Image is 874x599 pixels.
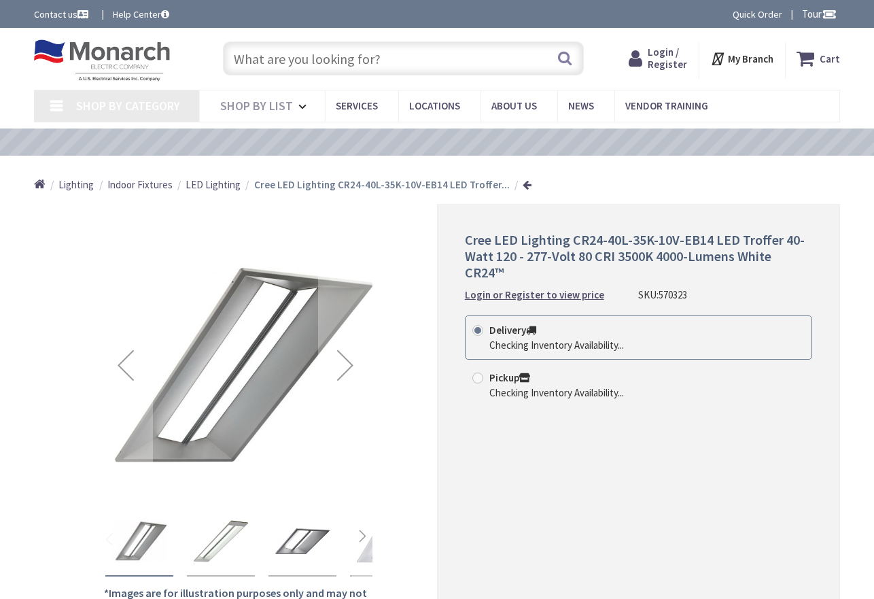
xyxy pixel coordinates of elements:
[223,41,584,75] input: What are you looking for?
[648,46,687,71] span: Login / Register
[318,135,555,150] a: VIEW OUR VIDEO TRAINING LIBRARY
[34,39,170,82] img: Monarch Electric Company
[625,99,708,112] span: Vendor Training
[797,46,840,71] a: Cart
[820,46,840,71] strong: Cart
[629,46,687,71] a: Login / Register
[187,507,255,577] div: Cree LED Lighting CR24-40L-35K-10V-EB14 LED Troffer 40-Watt 120 - 277-Volt 80 CRI 3500K 4000-Lume...
[489,324,536,337] strong: Delivery
[113,7,169,21] a: Help Center
[107,178,173,191] span: Indoor Fixtures
[491,99,537,112] span: About Us
[465,231,805,281] span: Cree LED Lighting CR24-40L-35K-10V-EB14 LED Troffer 40-Watt 120 - 277-Volt 80 CRI 3500K 4000-Lume...
[710,46,773,71] div: My Branch
[107,177,173,192] a: Indoor Fixtures
[58,177,94,192] a: Lighting
[186,177,241,192] a: LED Lighting
[99,228,153,502] div: Previous
[254,178,510,191] strong: Cree LED Lighting CR24-40L-35K-10V-EB14 LED Troffer...
[638,288,687,302] div: SKU:
[99,228,372,502] img: Cree LED Lighting CR24-40L-35K-10V-EB14 LED Troffer 40-Watt 120 - 277-Volt 80 CRI 3500K 4000-Lume...
[352,502,372,577] div: Next
[568,99,594,112] span: News
[802,7,837,20] span: Tour
[194,514,248,568] img: Cree LED Lighting CR24-40L-35K-10V-EB14 LED Troffer 40-Watt 120 - 277-Volt 80 CRI 3500K 4000-Lume...
[220,98,293,114] span: Shop By List
[728,52,773,65] strong: My Branch
[186,178,241,191] span: LED Lighting
[105,507,173,577] div: Cree LED Lighting CR24-40L-35K-10V-EB14 LED Troffer 40-Watt 120 - 277-Volt 80 CRI 3500K 4000-Lume...
[58,178,94,191] span: Lighting
[350,507,418,577] div: Cree LED Lighting CR24-40L-35K-10V-EB14 LED Troffer 40-Watt 120 - 277-Volt 80 CRI 3500K 4000-Lume...
[489,371,530,384] strong: Pickup
[465,288,604,302] a: Login or Register to view price
[34,7,91,21] a: Contact us
[336,99,378,112] span: Services
[112,514,167,568] img: Cree LED Lighting CR24-40L-35K-10V-EB14 LED Troffer 40-Watt 120 - 277-Volt 80 CRI 3500K 4000-Lume...
[268,507,336,577] div: Cree LED Lighting CR24-40L-35K-10V-EB14 LED Troffer 40-Watt 120 - 277-Volt 80 CRI 3500K 4000-Lume...
[489,386,624,400] div: Checking Inventory Availability...
[733,7,782,21] a: Quick Order
[659,288,687,301] span: 570323
[409,99,460,112] span: Locations
[465,288,604,301] strong: Login or Register to view price
[76,98,180,114] span: Shop By Category
[318,228,372,502] div: Next
[489,338,624,352] div: Checking Inventory Availability...
[275,514,330,568] img: Cree LED Lighting CR24-40L-35K-10V-EB14 LED Troffer 40-Watt 120 - 277-Volt 80 CRI 3500K 4000-Lume...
